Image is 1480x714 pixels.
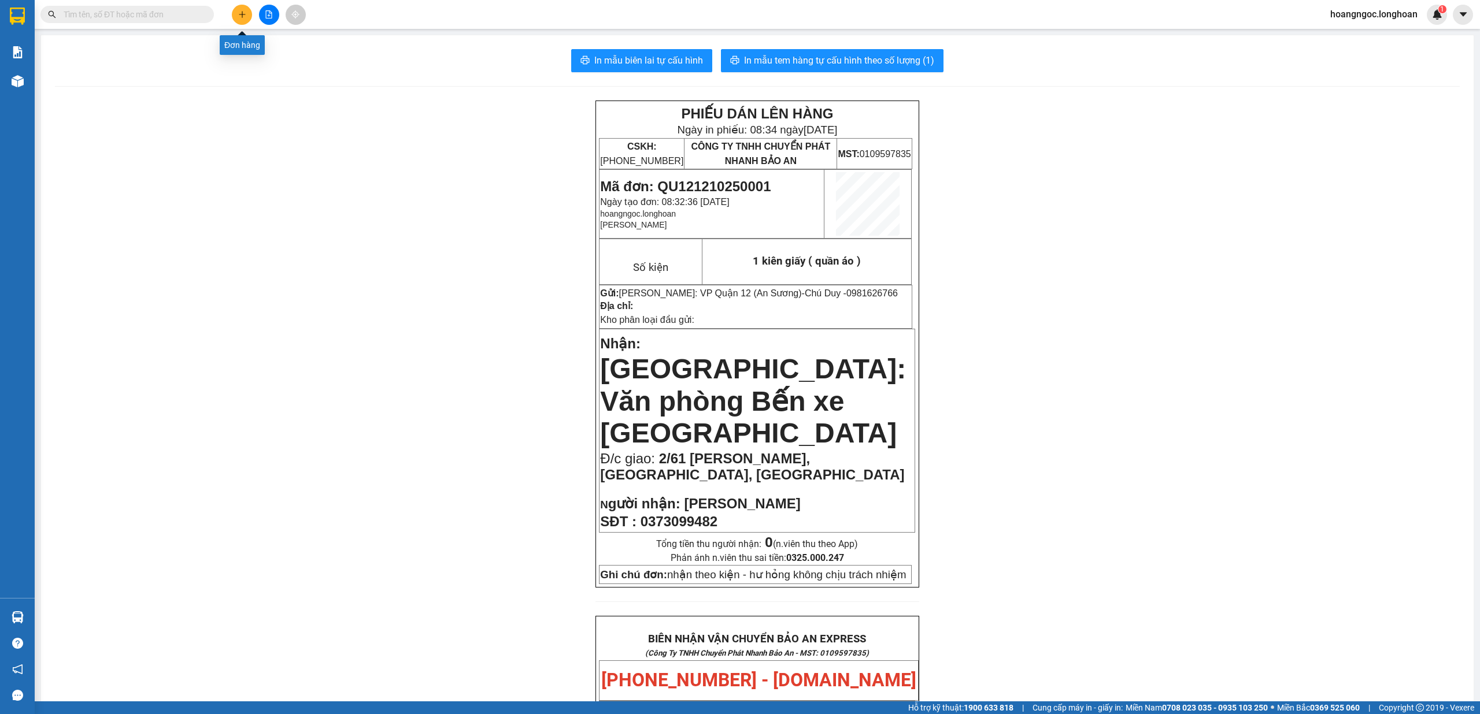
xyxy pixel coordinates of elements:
[1368,701,1370,714] span: |
[600,568,667,581] strong: Ghi chú đơn:
[691,142,830,166] span: CÔNG TY TNHH CHUYỂN PHÁT NHANH BẢO AN
[802,288,898,298] span: -
[765,538,858,549] span: (n.viên thu theo App)
[600,220,667,229] span: [PERSON_NAME]
[805,288,898,298] span: Chú Duy -
[1438,5,1446,13] sup: 1
[648,633,866,645] strong: BIÊN NHẬN VẬN CHUYỂN BẢO AN EXPRESS
[730,55,739,66] span: printer
[1126,701,1268,714] span: Miền Nam
[600,336,641,351] span: Nhận:
[645,649,869,657] strong: (Công Ty TNHH Chuyển Phát Nhanh Bảo An - MST: 0109597835)
[82,5,234,21] strong: PHIẾU DÁN LÊN HÀNG
[259,5,279,25] button: file-add
[10,8,25,25] img: logo-vxr
[1271,705,1274,710] span: ⚪️
[91,39,231,60] span: CÔNG TY TNHH CHUYỂN PHÁT NHANH BẢO AN
[804,124,838,136] span: [DATE]
[600,142,683,166] span: [PHONE_NUMBER]
[48,10,56,18] span: search
[633,261,668,274] span: Số kiện
[846,288,898,298] span: 0981626766
[12,46,24,58] img: solution-icon
[681,106,833,121] strong: PHIẾU DÁN LÊN HÀNG
[232,5,252,25] button: plus
[12,611,24,623] img: warehouse-icon
[1310,703,1360,712] strong: 0369 525 060
[641,514,717,529] span: 0373099482
[64,8,200,21] input: Tìm tên, số ĐT hoặc mã đơn
[580,55,590,66] span: printer
[1416,704,1424,712] span: copyright
[286,5,306,25] button: aim
[619,288,802,298] span: [PERSON_NAME]: VP Quận 12 (An Sương)
[627,142,657,151] strong: CSKH:
[1453,5,1473,25] button: caret-down
[600,301,633,311] strong: Địa chỉ:
[671,552,844,563] span: Phản ánh n.viên thu sai tiền:
[1432,9,1442,20] img: icon-new-feature
[908,701,1013,714] span: Hỗ trợ kỹ thuật:
[571,49,712,72] button: printerIn mẫu biên lai tự cấu hình
[600,354,906,448] span: [GEOGRAPHIC_DATA]: Văn phòng Bến xe [GEOGRAPHIC_DATA]
[1162,703,1268,712] strong: 0708 023 035 - 0935 103 250
[601,669,916,691] span: [PHONE_NUMBER] - [DOMAIN_NAME]
[12,664,23,675] span: notification
[600,178,771,194] span: Mã đơn: QU121210250001
[5,70,175,85] span: Mã đơn: QU121210250001
[12,75,24,87] img: warehouse-icon
[786,552,844,563] strong: 0325.000.247
[600,197,729,207] span: Ngày tạo đơn: 08:32:36 [DATE]
[721,49,943,72] button: printerIn mẫu tem hàng tự cấu hình theo số lượng (1)
[1440,5,1444,13] span: 1
[594,53,703,68] span: In mẫu biên lai tự cấu hình
[1022,701,1024,714] span: |
[964,703,1013,712] strong: 1900 633 818
[32,39,61,49] strong: CSKH:
[600,451,658,466] span: Đ/c giao:
[600,514,637,529] strong: SĐT :
[600,499,680,511] strong: N
[765,534,773,551] strong: 0
[5,39,88,59] span: [PHONE_NUMBER]
[12,638,23,649] span: question-circle
[1321,7,1427,21] span: hoangngoc.longhoan
[12,690,23,701] span: message
[753,255,861,267] span: 1 kiên giấy ( quần áo )
[744,53,934,68] span: In mẫu tem hàng tự cấu hình theo số lượng (1)
[684,496,800,511] span: [PERSON_NAME]
[265,10,273,18] span: file-add
[600,315,694,325] span: Kho phân loại đầu gửi:
[600,451,904,482] span: 2/61 [PERSON_NAME], [GEOGRAPHIC_DATA], [GEOGRAPHIC_DATA]
[677,124,837,136] span: Ngày in phiếu: 08:34 ngày
[600,288,619,298] strong: Gửi:
[1033,701,1123,714] span: Cung cấp máy in - giấy in:
[291,10,299,18] span: aim
[77,23,238,35] span: Ngày in phiếu: 08:33 ngày
[608,496,680,511] span: gười nhận:
[656,538,858,549] span: Tổng tiền thu người nhận:
[1458,9,1468,20] span: caret-down
[1277,701,1360,714] span: Miền Bắc
[838,149,911,159] span: 0109597835
[600,209,676,218] span: hoangngoc.longhoan
[600,568,906,581] span: nhận theo kiện - hư hỏng không chịu trách nhiệm
[838,149,859,159] strong: MST:
[238,10,246,18] span: plus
